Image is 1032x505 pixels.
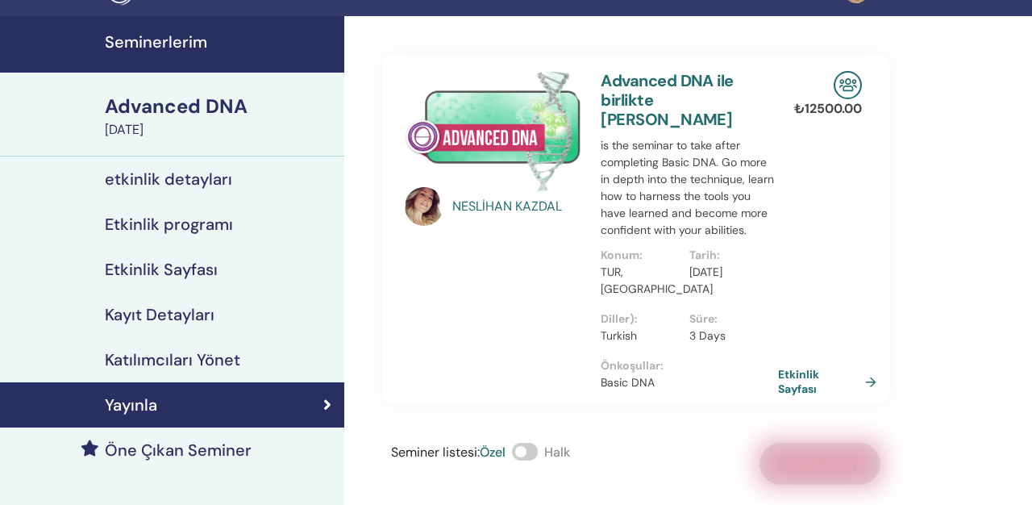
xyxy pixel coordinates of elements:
[689,264,768,281] p: [DATE]
[601,311,680,328] p: Diller) :
[544,444,570,461] span: Halk
[105,93,335,120] div: Advanced DNA
[105,350,240,369] h4: Katılımcıları Yönet
[105,305,214,324] h4: Kayıt Detayları
[778,367,883,396] a: Etkinlik Sayfası
[105,32,335,52] h4: Seminerlerim
[105,260,218,279] h4: Etkinlik Sayfası
[689,247,768,264] p: Tarih :
[105,169,232,189] h4: etkinlik detayları
[601,70,733,130] a: Advanced DNA ile birlikte [PERSON_NAME]
[601,374,778,391] p: Basic DNA
[452,197,585,216] a: NESLİHAN KAZDAL
[689,328,768,344] p: 3 Days
[405,187,443,226] img: default.jpg
[601,247,680,264] p: Konum :
[794,99,862,119] p: ₺ 12500.00
[105,395,157,415] h4: Yayınla
[105,440,252,460] h4: Öne Çıkan Seminer
[601,328,680,344] p: Turkish
[95,93,344,140] a: Advanced DNA[DATE]
[405,71,582,192] img: Advanced DNA
[834,71,862,99] img: In-Person Seminar
[480,444,506,461] span: Özel
[391,444,480,461] span: Seminer listesi :
[601,137,778,239] p: is the seminar to take after completing Basic DNA. Go more in depth into the technique, learn how...
[601,264,680,298] p: TUR, [GEOGRAPHIC_DATA]
[105,120,335,140] div: [DATE]
[601,357,778,374] p: Önkoşullar :
[105,215,233,234] h4: Etkinlik programı
[689,311,768,328] p: Süre :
